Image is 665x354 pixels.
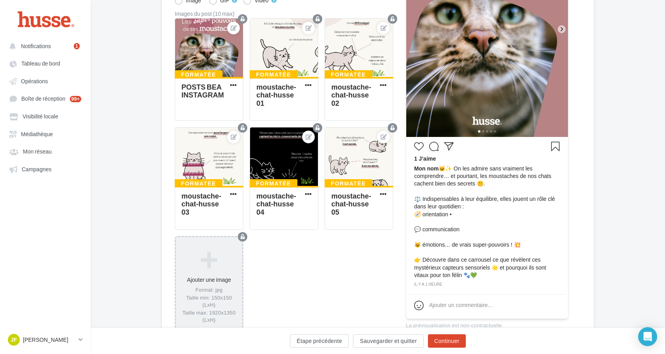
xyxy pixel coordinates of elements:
div: moustache-chat-husse 05 [331,191,371,216]
button: Continuer [428,334,466,348]
p: [PERSON_NAME] [23,336,75,344]
span: Boîte de réception [21,96,65,102]
a: Mon réseau [5,144,86,158]
div: 1 [74,43,80,49]
span: 🐱✨ On les admire sans vraiment les comprendre… et pourtant, les moustaches de nos chats cachent b... [414,165,560,279]
span: Médiathèque [21,131,53,137]
span: Mon réseau [23,148,52,155]
svg: Commenter [429,142,439,151]
div: moustache-chat-husse 04 [256,191,296,216]
a: Campagnes [5,162,86,176]
div: moustache-chat-husse 03 [181,191,221,216]
span: Campagnes [22,166,52,172]
div: il y a 1 heure [414,281,560,288]
div: Formatée [325,70,372,79]
div: moustache-chat-husse 02 [331,82,371,107]
div: Formatée [175,70,222,79]
span: JF [11,336,17,344]
div: 1 J’aime [414,155,560,165]
a: Médiathèque [5,127,86,141]
a: Tableau de bord [5,56,86,70]
button: Notifications 1 [5,39,83,53]
div: 99+ [70,96,81,102]
div: POSTS BEA INSTAGRAM [181,82,224,99]
div: Images du post (10 max) [175,11,393,17]
div: Ajouter un commentaire... [429,302,492,309]
span: Visibilité locale [22,113,58,120]
div: Formatée [175,179,222,188]
div: La prévisualisation est non-contractuelle [406,319,568,329]
span: Opérations [21,78,48,84]
span: Notifications [21,43,51,49]
button: Sauvegarder et quitter [353,334,423,348]
svg: Enregistrer [551,142,560,151]
span: Tableau de bord [21,60,60,67]
button: Étape précédente [290,334,349,348]
a: Boîte de réception 99+ [5,91,86,106]
span: Mon nom [414,165,439,172]
div: Formatée [325,179,372,188]
div: Formatée [250,70,297,79]
a: Visibilité locale [5,109,86,123]
a: JF [PERSON_NAME] [6,332,84,347]
svg: Emoji [414,301,424,310]
div: Formatée [250,179,297,188]
svg: Partager la publication [444,142,454,151]
a: Opérations [5,74,86,88]
svg: J’aime [414,142,424,151]
div: Open Intercom Messenger [638,327,657,346]
div: moustache-chat-husse 01 [256,82,296,107]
